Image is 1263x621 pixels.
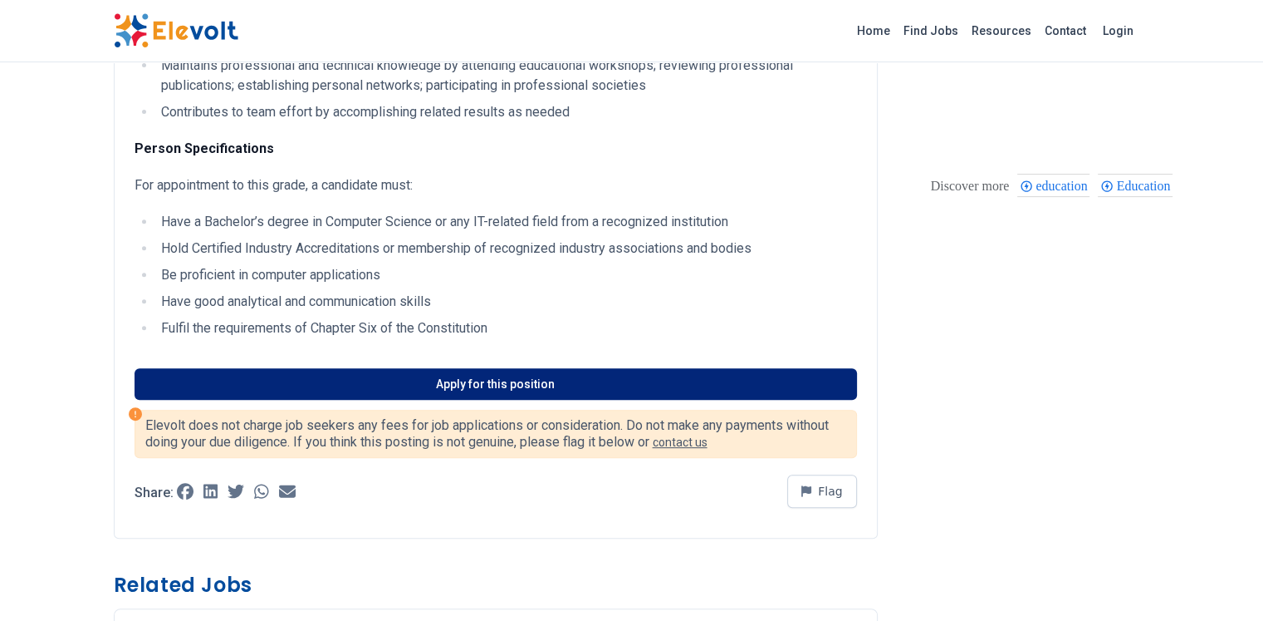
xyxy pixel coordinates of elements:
div: education [1017,174,1089,197]
div: These are topics related to the article that might interest you [931,175,1010,198]
li: Have good analytical and communication skills [156,292,857,312]
img: Elevolt [114,13,238,48]
iframe: Chat Widget [1180,541,1263,621]
a: Resources [965,17,1038,44]
a: Find Jobs [897,17,965,44]
a: Contact [1038,17,1093,44]
span: education [1035,179,1092,193]
li: Maintains professional and technical knowledge by attending educational workshops; reviewing prof... [156,56,857,96]
h3: Related Jobs [114,572,878,599]
button: Flag [787,475,857,508]
p: For appointment to this grade, a candidate must: [135,175,857,195]
a: Login [1093,14,1143,47]
li: Contributes to team effort by accomplishing related results as needed [156,102,857,122]
strong: Person Specifications [135,140,274,156]
p: Elevolt does not charge job seekers any fees for job applications or consideration. Do not make a... [145,417,846,451]
span: Education [1116,179,1175,193]
li: Hold Certified Industry Accreditations or membership of recognized industry associations and bodies [156,239,857,259]
a: contact us [653,436,707,449]
li: Have a Bachelor’s degree in Computer Science or any IT-related field from a recognized institution [156,212,857,232]
a: Home [850,17,897,44]
a: Apply for this position [135,368,857,400]
div: Education [1098,174,1172,197]
p: Share: [135,486,174,500]
li: Be proficient in computer applications [156,265,857,285]
li: Fulfil the requirements of Chapter Six of the Constitution [156,318,857,338]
